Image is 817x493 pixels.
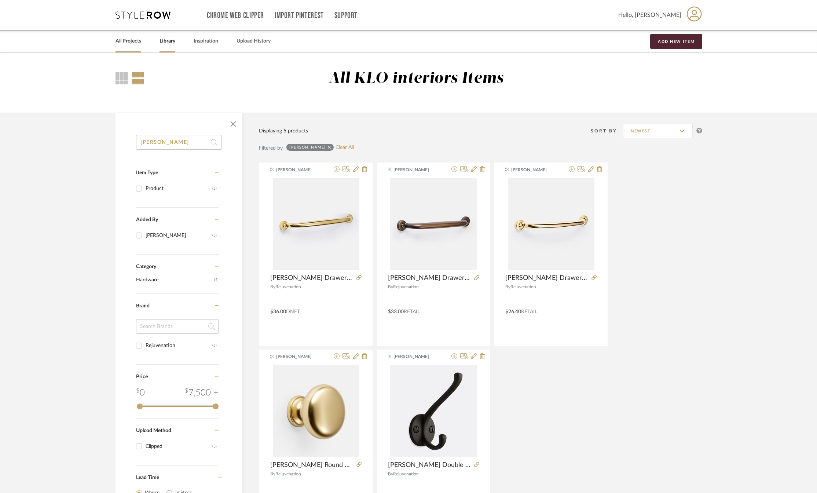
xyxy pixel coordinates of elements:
div: 0 [388,178,479,270]
span: Rejuvenation [275,285,301,289]
div: Sort By [591,127,623,135]
div: (5) [212,230,217,241]
span: [PERSON_NAME] Drawer Pull [505,274,589,282]
span: Item Type [136,170,158,175]
div: (5) [212,183,217,194]
span: Retail [404,309,420,314]
div: 0 [136,386,145,399]
div: Displaying 5 products [259,127,308,135]
span: Price [136,374,148,379]
div: [PERSON_NAME] [146,230,212,241]
span: [PERSON_NAME] [393,167,440,173]
a: Clear All [336,145,354,151]
img: Massey Round Cabinet Knob [273,365,359,457]
span: [PERSON_NAME] Drawer Pull [270,274,353,282]
span: By [388,285,393,289]
span: Lead Time [136,475,159,480]
div: (5) [212,340,217,351]
div: 0 [388,365,479,457]
span: [PERSON_NAME] Round Cabinet Knob [270,461,353,469]
span: Upload Method [136,428,171,433]
button: Add New Item [650,34,702,49]
span: Brand [136,303,150,308]
span: Rejuvenation [393,472,419,476]
img: Massey Drawer Pull [390,178,477,270]
div: Clipped [146,441,212,452]
a: Chrome Web Clipper [207,12,264,19]
div: 0 [270,178,362,270]
span: By [505,285,510,289]
span: [PERSON_NAME] [276,167,322,173]
span: Rejuvenation [275,472,301,476]
span: (5) [214,274,219,286]
span: [PERSON_NAME] Drawer Pull [388,274,471,282]
input: Search within 5 results [136,135,222,150]
div: Product [146,183,212,194]
a: Import Pinterest [275,12,324,19]
div: Filtered by [259,144,283,152]
div: [PERSON_NAME] [289,145,326,150]
div: 7,500 + [185,386,219,399]
img: Massey Drawer Pull [273,178,359,270]
span: $33.00 [388,309,404,314]
span: By [270,285,275,289]
div: 0 [270,365,362,457]
input: Search Brands [136,319,219,334]
img: Massey Double Hook [390,365,477,457]
span: Retail [521,309,537,314]
a: Inspiration [194,36,218,46]
span: $36.00 [270,309,286,314]
span: [PERSON_NAME] Double Hook [388,461,471,469]
span: Category [136,264,156,270]
span: $26.40 [505,309,521,314]
span: [PERSON_NAME] [276,353,322,360]
span: Rejuvenation [510,285,536,289]
div: (5) [212,441,217,452]
span: Hardware [136,274,212,286]
button: Close [226,117,241,131]
span: By [270,472,275,476]
span: Added By [136,217,158,222]
span: DNET [286,309,300,314]
span: By [388,472,393,476]
a: Upload History [237,36,271,46]
span: [PERSON_NAME] [511,167,557,173]
a: Library [160,36,175,46]
span: Rejuvenation [393,285,419,289]
a: Support [334,12,358,19]
div: All KLO interiors Items [329,69,504,88]
a: All Projects [116,36,141,46]
span: [PERSON_NAME] [393,353,440,360]
div: Rejuvenation [146,340,212,351]
span: Hello, [PERSON_NAME] [618,11,681,19]
img: Massey Drawer Pull [508,178,594,270]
